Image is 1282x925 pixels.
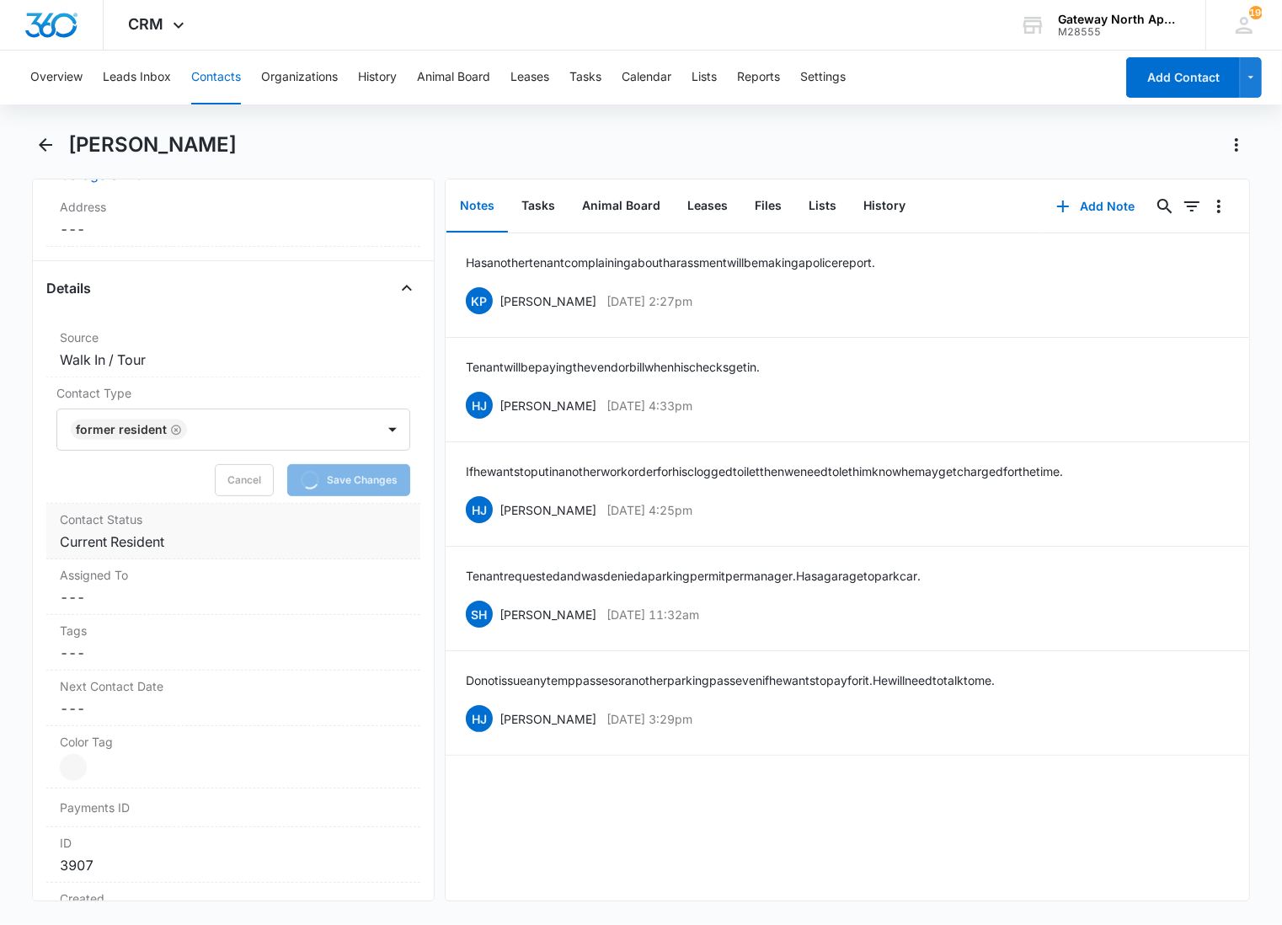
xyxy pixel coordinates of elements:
[56,384,410,402] label: Contact Type
[569,180,674,233] button: Animal Board
[60,622,407,639] label: Tags
[60,733,407,751] label: Color Tag
[60,587,407,607] dd: ---
[1205,193,1232,220] button: Overflow Menu
[1249,6,1263,19] span: 190
[60,219,407,239] dd: ---
[60,855,407,875] dd: 3907
[606,397,692,414] p: [DATE] 4:33pm
[1249,6,1263,19] div: notifications count
[1039,186,1151,227] button: Add Note
[741,180,795,233] button: Files
[46,322,420,377] div: SourceWalk In / Tour
[46,671,420,726] div: Next Contact Date---
[466,705,493,732] span: HJ
[622,51,671,104] button: Calendar
[674,180,741,233] button: Leases
[499,397,596,414] p: [PERSON_NAME]
[103,51,171,104] button: Leads Inbox
[32,131,58,158] button: Back
[466,671,995,689] p: Do not issue any temp passes or another parking pass even if he wants to pay for it. He will need...
[60,698,407,719] dd: ---
[499,501,596,519] p: [PERSON_NAME]
[466,496,493,523] span: HJ
[417,51,490,104] button: Animal Board
[606,710,692,728] p: [DATE] 3:29pm
[46,278,91,298] h4: Details
[606,501,692,519] p: [DATE] 4:25pm
[60,329,407,346] label: Source
[466,254,875,271] p: Has another tenant complaining about harassment will be making a police report.
[1178,193,1205,220] button: Filters
[60,198,407,216] label: Address
[46,789,420,827] div: Payments ID
[1151,193,1178,220] button: Search...
[76,424,167,436] div: Former Resident
[393,275,420,302] button: Close
[1223,131,1250,158] button: Actions
[466,462,1063,480] p: If he wants to put in another work order for his clogged toilet then we need to let him know he m...
[46,559,420,615] div: Assigned To---
[692,51,717,104] button: Lists
[1058,26,1181,38] div: account id
[569,51,601,104] button: Tasks
[46,726,420,789] div: Color Tag
[737,51,780,104] button: Reports
[60,350,407,370] dd: Walk In / Tour
[606,606,699,623] p: [DATE] 11:32am
[60,834,407,852] dt: ID
[850,180,919,233] button: History
[446,180,508,233] button: Notes
[499,710,596,728] p: [PERSON_NAME]
[1058,13,1181,26] div: account name
[358,51,397,104] button: History
[46,827,420,883] div: ID3907
[167,424,182,436] div: Remove Former Resident
[68,132,237,158] h1: [PERSON_NAME]
[191,51,241,104] button: Contacts
[795,180,850,233] button: Lists
[30,51,83,104] button: Overview
[1126,57,1240,98] button: Add Contact
[466,287,493,314] span: KP
[466,358,760,376] p: Tenant will be paying the vendor bill when his checks get in.
[46,191,420,247] div: Address---
[800,51,846,104] button: Settings
[466,601,493,628] span: SH
[129,15,164,33] span: CRM
[60,566,407,584] label: Assigned To
[60,643,407,663] dd: ---
[466,567,921,585] p: Tenant requested and was denied a parking permit per manager. Has a garage to park car.
[46,504,420,559] div: Contact StatusCurrent Resident
[60,677,407,695] label: Next Contact Date
[46,615,420,671] div: Tags---
[60,890,407,907] dt: Created
[499,606,596,623] p: [PERSON_NAME]
[60,799,147,816] dt: Payments ID
[508,180,569,233] button: Tasks
[510,51,549,104] button: Leases
[261,51,338,104] button: Organizations
[466,392,493,419] span: HJ
[60,511,407,528] label: Contact Status
[606,292,692,310] p: [DATE] 2:27pm
[499,292,596,310] p: [PERSON_NAME]
[60,532,407,552] dd: Current Resident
